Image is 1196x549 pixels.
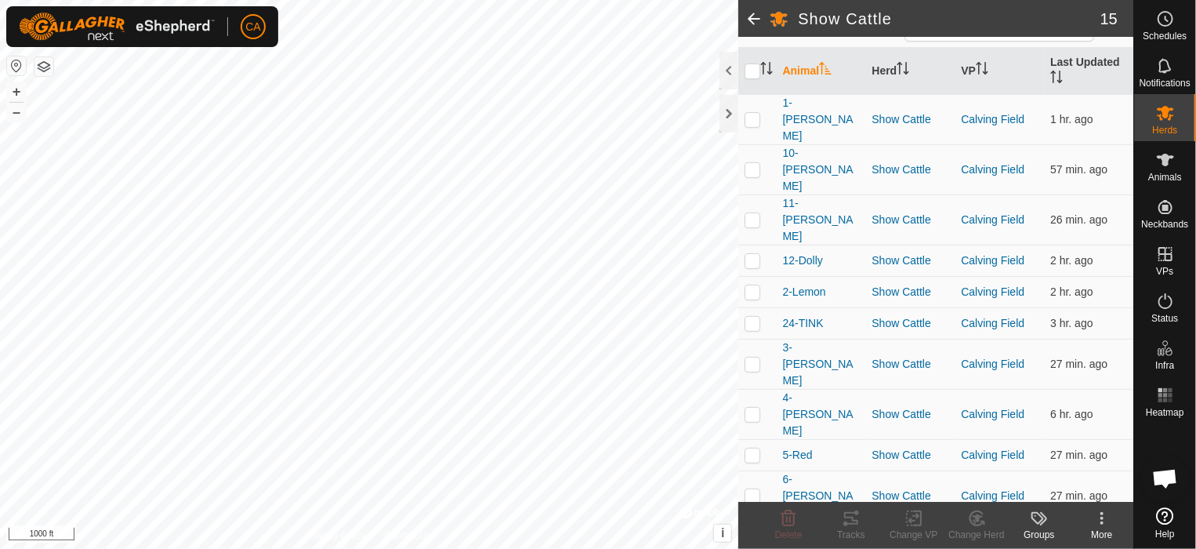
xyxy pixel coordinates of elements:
[7,82,26,101] button: +
[961,163,1024,176] a: Calving Field
[872,111,948,128] div: Show Cattle
[1155,529,1175,539] span: Help
[1050,317,1093,329] span: Sep 15, 2025, 1:07 PM
[1050,408,1093,420] span: Sep 15, 2025, 10:07 AM
[307,529,366,543] a: Privacy Policy
[19,13,215,41] img: Gallagher Logo
[897,64,909,77] p-sorticon: Activate to sort
[1146,408,1184,417] span: Heatmap
[961,113,1024,125] a: Calving Field
[1151,314,1178,323] span: Status
[798,9,1100,28] h2: Show Cattle
[976,64,988,77] p-sorticon: Activate to sort
[1156,267,1173,276] span: VPs
[782,284,825,300] span: 2-Lemon
[1050,489,1107,502] span: Sep 15, 2025, 4:36 PM
[1071,528,1133,542] div: More
[1143,31,1187,41] span: Schedules
[1050,73,1063,85] p-sorticon: Activate to sort
[883,528,945,542] div: Change VP
[1050,163,1107,176] span: Sep 15, 2025, 4:07 PM
[245,19,260,35] span: CA
[782,390,859,439] span: 4-[PERSON_NAME]
[865,48,955,95] th: Herd
[872,315,948,332] div: Show Cattle
[1044,48,1133,95] th: Last Updated
[955,48,1044,95] th: VP
[782,447,812,464] span: 5-Red
[760,64,773,77] p-sorticon: Activate to sort
[721,526,724,540] span: i
[1050,358,1107,370] span: Sep 15, 2025, 4:37 PM
[782,471,859,521] span: 6-[PERSON_NAME]
[1050,213,1107,226] span: Sep 15, 2025, 4:37 PM
[1008,528,1071,542] div: Groups
[1140,78,1191,88] span: Notifications
[1155,361,1174,370] span: Infra
[1134,501,1196,545] a: Help
[776,48,865,95] th: Animal
[872,253,948,269] div: Show Cattle
[961,213,1024,226] a: Calving Field
[1050,254,1093,267] span: Sep 15, 2025, 2:37 PM
[872,447,948,464] div: Show Cattle
[1050,285,1093,298] span: Sep 15, 2025, 2:07 PM
[1141,220,1188,229] span: Neckbands
[872,212,948,228] div: Show Cattle
[961,285,1024,298] a: Calving Field
[782,340,859,389] span: 3-[PERSON_NAME]
[7,103,26,122] button: –
[961,408,1024,420] a: Calving Field
[820,528,883,542] div: Tracks
[782,195,859,245] span: 11-[PERSON_NAME]
[782,315,823,332] span: 24-TINK
[1100,7,1118,31] span: 15
[872,356,948,373] div: Show Cattle
[961,358,1024,370] a: Calving Field
[1148,173,1182,182] span: Animals
[782,145,859,195] span: 10-[PERSON_NAME]
[34,57,53,76] button: Map Layers
[872,488,948,504] div: Show Cattle
[1050,113,1093,125] span: Sep 15, 2025, 3:08 PM
[782,253,822,269] span: 12-Dolly
[872,406,948,423] div: Show Cattle
[1152,125,1177,135] span: Herds
[1142,455,1189,502] div: Open chat
[961,317,1024,329] a: Calving Field
[1050,449,1107,461] span: Sep 15, 2025, 4:36 PM
[782,95,859,144] span: 1-[PERSON_NAME]
[872,284,948,300] div: Show Cattle
[7,56,26,75] button: Reset Map
[872,162,948,178] div: Show Cattle
[714,525,731,542] button: i
[945,528,1008,542] div: Change Herd
[961,449,1024,461] a: Calving Field
[385,529,431,543] a: Contact Us
[775,529,803,540] span: Delete
[819,64,832,77] p-sorticon: Activate to sort
[961,254,1024,267] a: Calving Field
[961,489,1024,502] a: Calving Field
